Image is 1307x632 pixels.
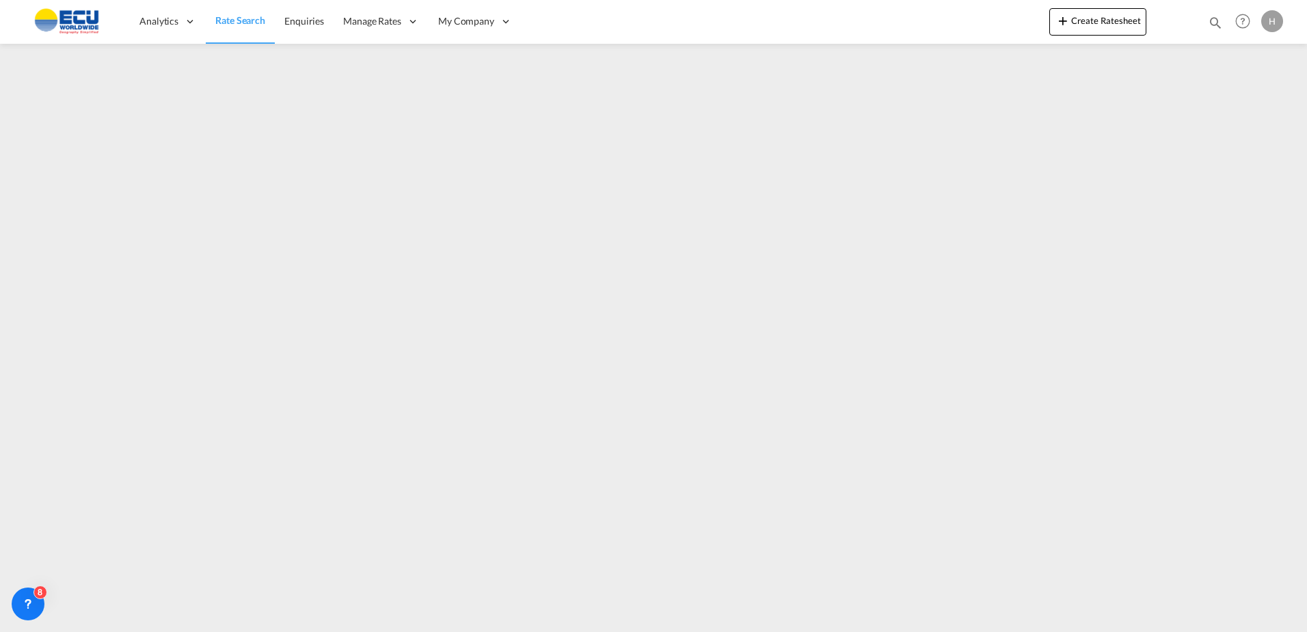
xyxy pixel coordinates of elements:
[1055,12,1071,29] md-icon: icon-plus 400-fg
[438,14,494,28] span: My Company
[1208,15,1223,36] div: icon-magnify
[343,14,401,28] span: Manage Rates
[1208,15,1223,30] md-icon: icon-magnify
[21,6,113,37] img: 6cccb1402a9411edb762cf9624ab9cda.png
[1231,10,1261,34] div: Help
[1049,8,1146,36] button: icon-plus 400-fgCreate Ratesheet
[1261,10,1283,32] div: H
[1231,10,1254,33] span: Help
[139,14,178,28] span: Analytics
[284,15,324,27] span: Enquiries
[215,14,265,26] span: Rate Search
